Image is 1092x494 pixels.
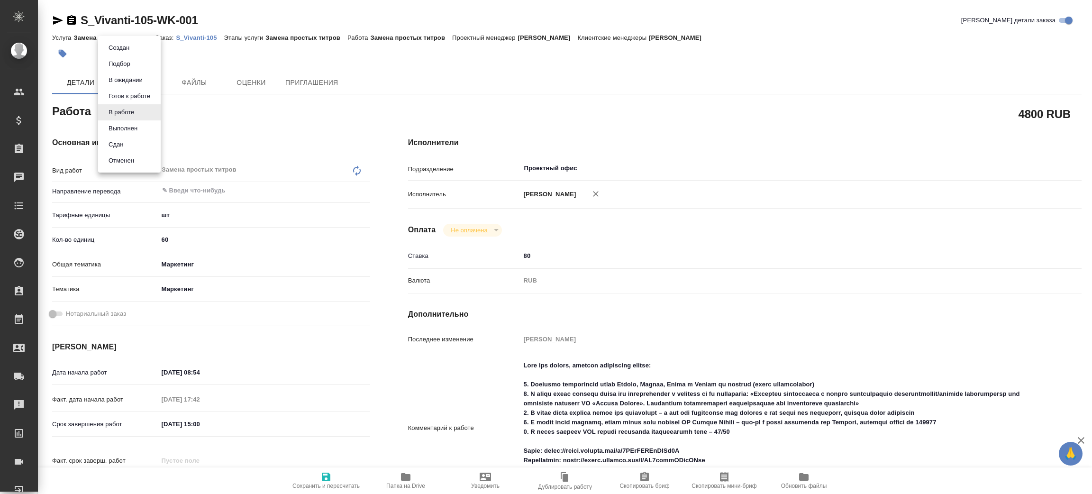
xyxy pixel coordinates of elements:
button: Отменен [106,156,137,166]
button: В ожидании [106,75,146,85]
button: В работе [106,107,137,118]
button: Создан [106,43,132,53]
button: Сдан [106,139,126,150]
button: Выполнен [106,123,140,134]
button: Готов к работе [106,91,153,101]
button: Подбор [106,59,133,69]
